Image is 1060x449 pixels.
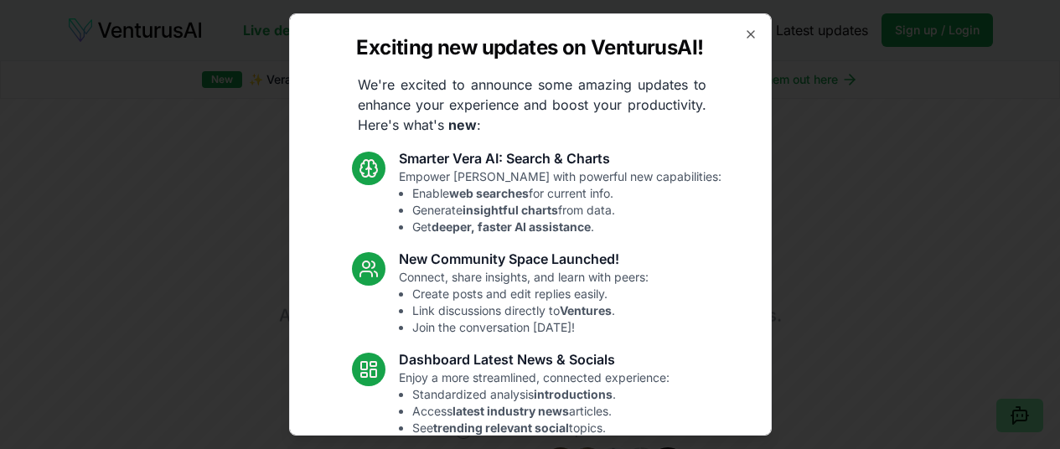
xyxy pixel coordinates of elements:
li: Access articles. [412,403,670,420]
strong: deeper, faster AI assistance [432,219,591,234]
strong: web searches [449,186,529,200]
strong: introductions [534,387,613,401]
li: Standardized analysis . [412,386,670,403]
strong: new [448,116,477,133]
strong: Ventures [560,303,612,317]
li: Enable for current info. [412,185,721,202]
li: Generate from data. [412,202,721,219]
h3: Smarter Vera AI: Search & Charts [399,148,721,168]
li: Join the conversation [DATE]! [412,319,649,336]
strong: trending relevant social [433,421,569,435]
li: Create posts and edit replies easily. [412,286,649,302]
li: Get . [412,219,721,235]
p: Enjoy a more streamlined, connected experience: [399,369,670,436]
strong: latest industry news [452,404,569,418]
p: We're excited to announce some amazing updates to enhance your experience and boost your producti... [344,75,720,135]
h3: Dashboard Latest News & Socials [399,349,670,369]
strong: insightful charts [463,203,558,217]
h2: Exciting new updates on VenturusAI! [356,34,703,61]
h3: New Community Space Launched! [399,249,649,269]
p: Empower [PERSON_NAME] with powerful new capabilities: [399,168,721,235]
li: See topics. [412,420,670,436]
p: Connect, share insights, and learn with peers: [399,269,649,336]
li: Link discussions directly to . [412,302,649,319]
